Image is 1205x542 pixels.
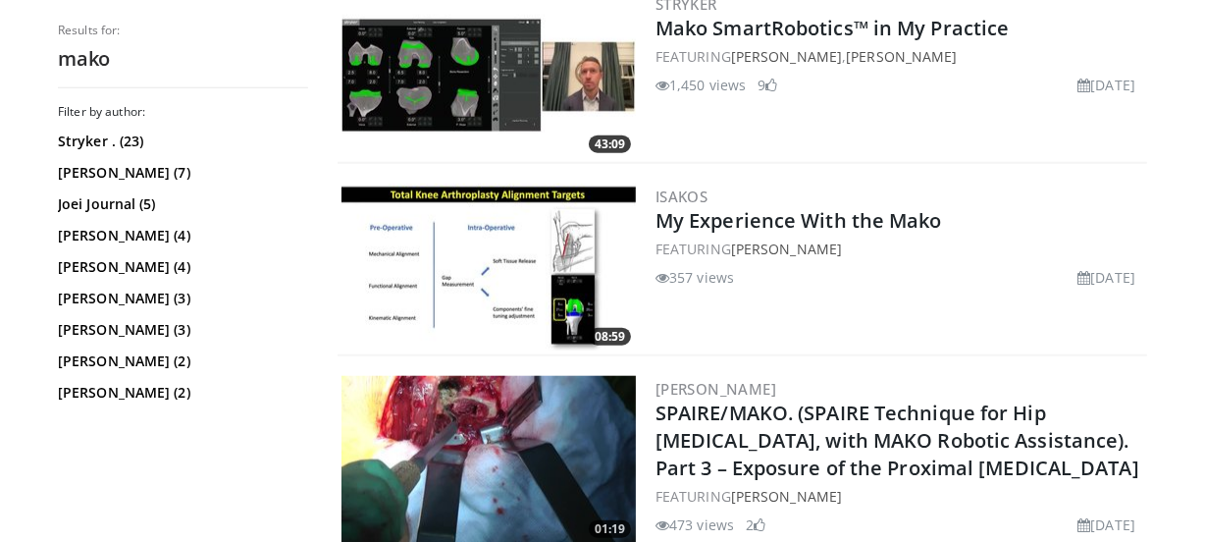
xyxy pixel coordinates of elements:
a: [PERSON_NAME] [731,240,842,258]
a: [PERSON_NAME] (3) [58,320,303,340]
a: [PERSON_NAME] [655,379,776,399]
li: 1,450 views [655,75,746,95]
a: Stryker . (23) [58,132,303,151]
li: [DATE] [1077,75,1135,95]
a: [PERSON_NAME] (2) [58,352,303,371]
img: b0aacfaf-be06-47e4-9977-448180e89815.300x170_q85_crop-smart_upscale.jpg [341,184,636,351]
p: Results for: [58,23,308,38]
a: [PERSON_NAME] (4) [58,226,303,245]
a: [PERSON_NAME] [846,47,957,66]
li: [DATE] [1077,515,1135,535]
li: 473 views [655,515,734,535]
li: [DATE] [1077,267,1135,288]
div: FEATURING [655,486,1143,507]
span: 43:09 [589,135,631,153]
li: 9 [758,75,777,95]
a: [PERSON_NAME] (7) [58,163,303,183]
a: [PERSON_NAME] [731,47,842,66]
div: FEATURING [655,239,1143,259]
li: 2 [746,515,765,535]
div: FEATURING , [655,46,1143,67]
a: Joei Journal (5) [58,194,303,214]
h2: mako [58,46,308,72]
span: 08:59 [589,328,631,346]
a: 08:59 [341,184,636,351]
a: [PERSON_NAME] (2) [58,383,303,403]
a: SPAIRE/MAKO. (SPAIRE Technique for Hip [MEDICAL_DATA], with MAKO Robotic Assistance). Part 3 – Ex... [655,400,1139,481]
a: My Experience With the Mako [655,207,942,234]
a: [PERSON_NAME] [731,487,842,506]
span: 01:19 [589,520,631,538]
li: 357 views [655,267,734,288]
h3: Filter by author: [58,104,308,120]
a: [PERSON_NAME] (3) [58,289,303,308]
a: ISAKOS [655,187,707,206]
a: [PERSON_NAME] (4) [58,257,303,277]
a: Mako SmartRobotics™ in My Practice [655,15,1009,41]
